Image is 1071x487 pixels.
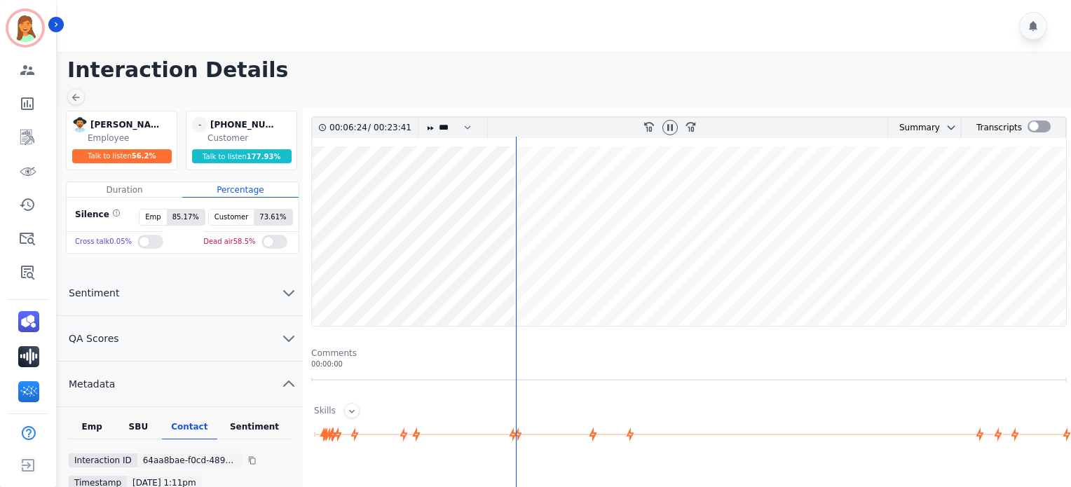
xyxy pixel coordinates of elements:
div: 00:00:00 [311,359,1067,369]
svg: chevron down [280,330,297,347]
span: 56.2 % [132,152,156,160]
span: - [192,117,207,132]
svg: chevron down [280,284,297,301]
div: Dead air 58.5 % [203,232,255,252]
div: 00:06:24 [329,118,368,138]
div: Silence [72,209,121,226]
div: Customer [207,132,294,144]
h1: Interaction Details [67,57,1071,83]
button: Sentiment chevron down [57,270,303,316]
div: Emp [69,421,115,439]
div: Skills [314,405,336,418]
div: Talk to listen [192,149,292,163]
div: Employee [88,132,174,144]
svg: chevron up [280,376,297,392]
div: Comments [311,348,1067,359]
span: QA Scores [57,331,130,345]
button: Metadata chevron up [57,362,303,407]
span: Metadata [57,377,126,391]
div: Summary [888,118,940,138]
div: Sentiment [217,421,292,439]
button: chevron down [940,122,957,133]
div: [PHONE_NUMBER] [210,117,280,132]
svg: chevron down [946,122,957,133]
div: Duration [67,182,182,198]
span: 177.93 % [247,153,281,160]
div: SBU [115,421,161,439]
button: QA Scores chevron down [57,316,303,362]
div: Percentage [182,182,298,198]
div: / [329,118,415,138]
span: 85.17 % [167,210,205,225]
span: 73.61 % [254,210,292,225]
span: Customer [209,210,254,225]
img: Bordered avatar [8,11,42,45]
div: Cross talk 0.05 % [75,232,132,252]
div: Interaction ID [69,453,137,467]
div: 00:23:41 [371,118,409,138]
div: [PERSON_NAME] [90,117,161,132]
span: Sentiment [57,286,130,300]
span: Emp [139,210,166,225]
div: Contact [162,421,218,439]
div: Transcripts [976,118,1022,138]
div: 64aa8bae-f0cd-489e-a2ae-ffe3474ffd6a [137,453,243,467]
div: Talk to listen [72,149,172,163]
